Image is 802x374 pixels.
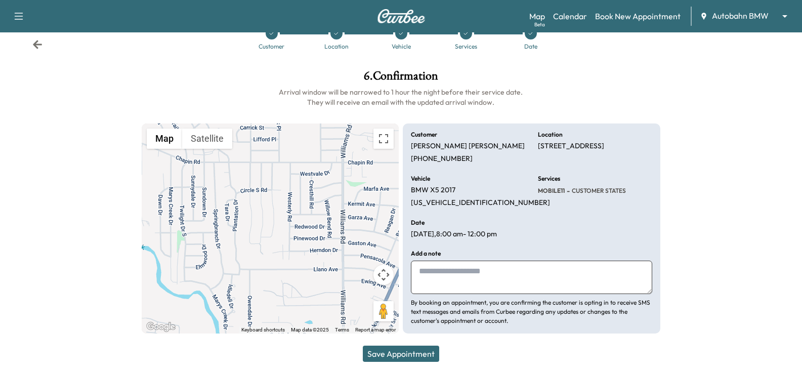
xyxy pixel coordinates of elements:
div: Beta [534,21,545,28]
h6: Add a note [411,251,441,257]
button: Toggle fullscreen view [373,129,394,149]
span: MOBILE11 [538,187,565,195]
h6: Location [538,132,563,138]
a: Report a map error [355,327,396,333]
a: MapBeta [529,10,545,22]
span: - [565,186,570,196]
h6: Arrival window will be narrowed to 1 hour the night before their service date. They will receive ... [142,87,660,107]
a: Terms (opens in new tab) [335,327,349,333]
p: [STREET_ADDRESS] [538,142,604,151]
button: Show street map [147,129,182,149]
h6: Customer [411,132,437,138]
button: Save Appointment [363,346,439,362]
span: CUSTOMER STATES [570,187,626,195]
button: Map camera controls [373,265,394,285]
h1: 6 . Confirmation [142,70,660,87]
p: [DATE] , 8:00 am - 12:00 pm [411,230,497,239]
img: Curbee Logo [377,9,426,23]
div: Vehicle [392,44,411,50]
button: Keyboard shortcuts [241,326,285,334]
div: Date [524,44,537,50]
h6: Vehicle [411,176,430,182]
div: Customer [259,44,284,50]
a: Book New Appointment [595,10,681,22]
button: Drag Pegman onto the map to open Street View [373,301,394,321]
a: Open this area in Google Maps (opens a new window) [144,320,178,334]
h6: Services [538,176,560,182]
p: [PHONE_NUMBER] [411,154,473,163]
button: Show satellite imagery [182,129,232,149]
span: Map data ©2025 [291,327,329,333]
p: BMW X5 2017 [411,186,455,195]
a: Calendar [553,10,587,22]
p: [US_VEHICLE_IDENTIFICATION_NUMBER] [411,198,550,207]
p: [PERSON_NAME] [PERSON_NAME] [411,142,525,151]
div: Services [455,44,477,50]
h6: Date [411,220,425,226]
span: Autobahn BMW [712,10,769,22]
div: Location [324,44,349,50]
div: Back [32,39,43,50]
p: By booking an appointment, you are confirming the customer is opting in to receive SMS text messa... [411,298,652,325]
img: Google [144,320,178,334]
